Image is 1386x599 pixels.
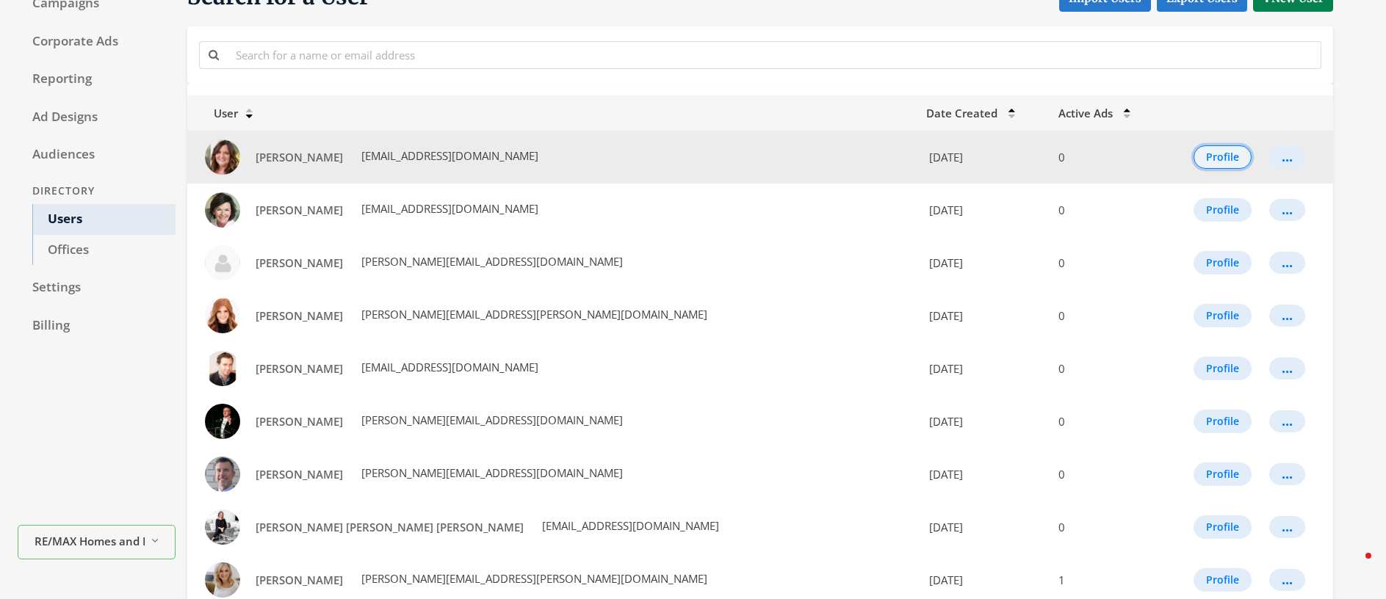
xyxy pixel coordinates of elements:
[1282,315,1293,316] div: ...
[917,448,1050,501] td: [DATE]
[205,192,240,228] img: Mona Wilson profile
[246,567,353,594] a: [PERSON_NAME]
[18,272,176,303] a: Settings
[1282,579,1293,581] div: ...
[917,395,1050,448] td: [DATE]
[205,457,240,492] img: Shawn Smithson profile
[1194,410,1252,433] button: Profile
[358,307,707,322] span: [PERSON_NAME][EMAIL_ADDRESS][PERSON_NAME][DOMAIN_NAME]
[1269,252,1305,274] button: ...
[1058,106,1113,120] span: Active Ads
[358,465,623,480] span: [PERSON_NAME][EMAIL_ADDRESS][DOMAIN_NAME]
[1282,526,1293,528] div: ...
[917,289,1050,342] td: [DATE]
[18,26,176,57] a: Corporate Ads
[205,509,240,545] img: Sutton Lipman Costanza profile
[1282,421,1293,422] div: ...
[1194,198,1252,222] button: Profile
[1269,199,1305,221] button: ...
[358,148,538,163] span: [EMAIL_ADDRESS][DOMAIN_NAME]
[18,178,176,205] div: Directory
[1269,410,1305,432] button: ...
[246,144,353,171] a: [PERSON_NAME]
[209,49,219,60] i: Search for a name or email address
[1269,146,1305,168] button: ...
[205,351,240,386] img: Peter Costanza profile
[1050,395,1159,448] td: 0
[1050,184,1159,236] td: 0
[1194,462,1252,486] button: Profile
[358,254,623,269] span: [PERSON_NAME][EMAIL_ADDRESS][DOMAIN_NAME]
[1194,357,1252,380] button: Profile
[1194,251,1252,275] button: Profile
[1269,569,1305,591] button: ...
[1050,342,1159,395] td: 0
[358,571,707,586] span: [PERSON_NAME][EMAIL_ADDRESS][PERSON_NAME][DOMAIN_NAME]
[1269,516,1305,538] button: ...
[358,360,538,374] span: [EMAIL_ADDRESS][DOMAIN_NAME]
[18,139,176,170] a: Audiences
[256,203,343,217] span: [PERSON_NAME]
[1050,236,1159,289] td: 0
[1282,368,1293,369] div: ...
[1282,473,1293,475] div: ...
[246,302,353,330] a: [PERSON_NAME]
[256,573,343,587] span: [PERSON_NAME]
[256,414,343,429] span: [PERSON_NAME]
[205,404,240,439] img: Ricky Haynes profile
[205,562,240,598] img: Vivian Armstrong profile
[205,298,240,333] img: Olivia Jorgensen profile
[246,408,353,435] a: [PERSON_NAME]
[358,201,538,216] span: [EMAIL_ADDRESS][DOMAIN_NAME]
[256,467,343,482] span: [PERSON_NAME]
[1269,357,1305,380] button: ...
[227,41,1321,68] input: Search for a name or email address
[917,131,1050,184] td: [DATE]
[917,342,1050,395] td: [DATE]
[1282,209,1293,211] div: ...
[205,245,240,280] img: Olivia Jorgensen profile
[246,355,353,382] a: [PERSON_NAME]
[32,235,176,266] a: Offices
[32,204,176,235] a: Users
[926,106,997,120] span: Date Created
[1336,549,1371,584] iframe: Intercom live chat
[256,361,343,376] span: [PERSON_NAME]
[1050,289,1159,342] td: 0
[1282,156,1293,158] div: ...
[18,64,176,95] a: Reporting
[246,461,353,488] a: [PERSON_NAME]
[1269,305,1305,327] button: ...
[1282,262,1293,264] div: ...
[196,106,238,120] span: User
[1194,568,1252,592] button: Profile
[18,102,176,133] a: Ad Designs
[1050,448,1159,501] td: 0
[1050,131,1159,184] td: 0
[18,311,176,341] a: Billing
[1194,304,1252,327] button: Profile
[917,236,1050,289] td: [DATE]
[917,184,1050,236] td: [DATE]
[1269,463,1305,485] button: ...
[539,518,719,533] span: [EMAIL_ADDRESS][DOMAIN_NAME]
[246,514,533,541] a: [PERSON_NAME] [PERSON_NAME] [PERSON_NAME]
[246,250,353,277] a: [PERSON_NAME]
[256,308,343,323] span: [PERSON_NAME]
[256,255,343,270] span: [PERSON_NAME]
[205,139,240,175] img: Missy Davidson profile
[256,150,343,164] span: [PERSON_NAME]
[917,501,1050,553] td: [DATE]
[1050,501,1159,553] td: 0
[358,413,623,427] span: [PERSON_NAME][EMAIL_ADDRESS][DOMAIN_NAME]
[18,525,176,559] button: RE/MAX Homes and Estates - [PERSON_NAME] Group
[35,533,145,550] span: RE/MAX Homes and Estates - [PERSON_NAME] Group
[1194,145,1252,169] button: Profile
[256,520,524,534] span: [PERSON_NAME] [PERSON_NAME] [PERSON_NAME]
[246,197,353,224] a: [PERSON_NAME]
[1194,515,1252,539] button: Profile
